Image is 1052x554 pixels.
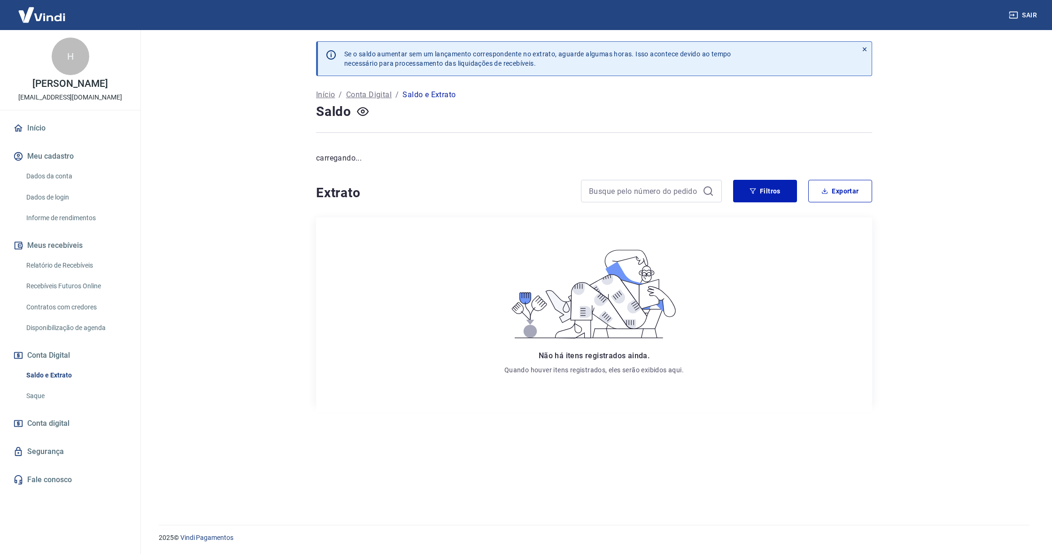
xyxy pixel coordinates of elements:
span: Conta digital [27,417,70,430]
p: / [339,89,342,100]
a: Saque [23,386,129,406]
a: Início [11,118,129,138]
p: [EMAIL_ADDRESS][DOMAIN_NAME] [18,92,122,102]
a: Dados da conta [23,167,129,186]
p: / [395,89,399,100]
a: Dados de login [23,188,129,207]
div: H [52,38,89,75]
a: Saldo e Extrato [23,366,129,385]
p: Se o saldo aumentar sem um lançamento correspondente no extrato, aguarde algumas horas. Isso acon... [344,49,731,68]
p: [PERSON_NAME] [32,79,108,89]
p: 2025 © [159,533,1029,543]
span: Não há itens registrados ainda. [539,351,650,360]
button: Filtros [733,180,797,202]
p: Quando houver itens registrados, eles serão exibidos aqui. [504,365,684,375]
a: Fale conosco [11,469,129,490]
a: Segurança [11,441,129,462]
button: Exportar [808,180,872,202]
button: Meu cadastro [11,146,129,167]
a: Recebíveis Futuros Online [23,277,129,296]
input: Busque pelo número do pedido [589,184,699,198]
a: Contratos com credores [23,298,129,317]
a: Informe de rendimentos [23,208,129,228]
img: Vindi [11,0,72,29]
p: carregando... [316,153,872,164]
p: Saldo e Extrato [402,89,456,100]
button: Sair [1007,7,1041,24]
a: Início [316,89,335,100]
h4: Extrato [316,184,570,202]
button: Meus recebíveis [11,235,129,256]
a: Conta Digital [346,89,392,100]
a: Vindi Pagamentos [180,534,233,541]
a: Disponibilização de agenda [23,318,129,338]
h4: Saldo [316,102,351,121]
a: Conta digital [11,413,129,434]
a: Relatório de Recebíveis [23,256,129,275]
button: Conta Digital [11,345,129,366]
